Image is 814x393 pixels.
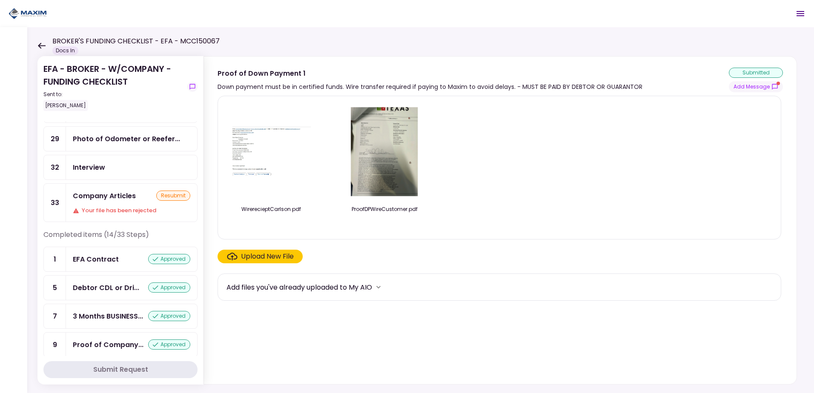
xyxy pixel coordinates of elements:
a: 9Proof of Company Ownershipapproved [43,332,198,357]
a: 32Interview [43,155,198,180]
img: Partner icon [9,7,47,20]
a: 5Debtor CDL or Driver Licenseapproved [43,275,198,300]
div: Proof of Down Payment 1 [218,68,642,79]
button: more [372,281,385,293]
div: Docs In [52,46,78,55]
div: approved [148,311,190,321]
div: submitted [729,68,783,78]
div: Proof of Company Ownership [73,339,143,350]
div: Submit Request [93,365,148,375]
div: 5 [44,276,66,300]
a: 73 Months BUSINESS Bank Statementsapproved [43,304,198,329]
div: Your file has been rejected [73,206,190,215]
button: Open menu [790,3,811,24]
div: Add files you've already uploaded to My AIO [226,282,372,293]
div: Down payment must be in certified funds. Wire transfer required if paying to Maxim to avoid delay... [218,82,642,92]
div: Company Articles [73,191,136,201]
div: WirerecieptCarlson.pdf [226,205,316,213]
div: [PERSON_NAME] [43,100,88,111]
div: Proof of Down Payment 1Down payment must be in certified funds. Wire transfer required if paying ... [203,56,797,384]
div: Completed items (14/33 Steps) [43,230,198,247]
div: 33 [44,184,66,222]
div: 3 Months BUSINESS Bank Statements [73,311,143,322]
div: 7 [44,304,66,328]
div: approved [148,282,190,293]
div: 29 [44,127,66,151]
a: 29Photo of Odometer or Reefer hours [43,126,198,151]
div: Upload New File [241,251,294,262]
span: Click here to upload the required document [218,250,303,263]
div: Interview [73,162,105,173]
div: EFA Contract [73,254,119,265]
a: 33Company ArticlesresubmitYour file has been rejected [43,183,198,222]
div: approved [148,339,190,350]
div: 9 [44,333,66,357]
button: Submit Request [43,361,198,378]
button: show-messages [187,82,198,92]
div: 32 [44,155,66,179]
div: ProofDPWireCustomer.pdf [340,205,429,213]
div: Debtor CDL or Driver License [73,282,139,293]
div: Photo of Odometer or Reefer hours [73,134,180,144]
h1: BROKER'S FUNDING CHECKLIST - EFA - MCC150067 [52,36,220,46]
div: EFA - BROKER - W/COMPANY - FUNDING CHECKLIST [43,63,184,111]
div: 1 [44,247,66,271]
button: show-messages [729,81,783,92]
div: Sent to: [43,91,184,98]
a: 1EFA Contractapproved [43,247,198,272]
div: approved [148,254,190,264]
div: resubmit [156,191,190,201]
